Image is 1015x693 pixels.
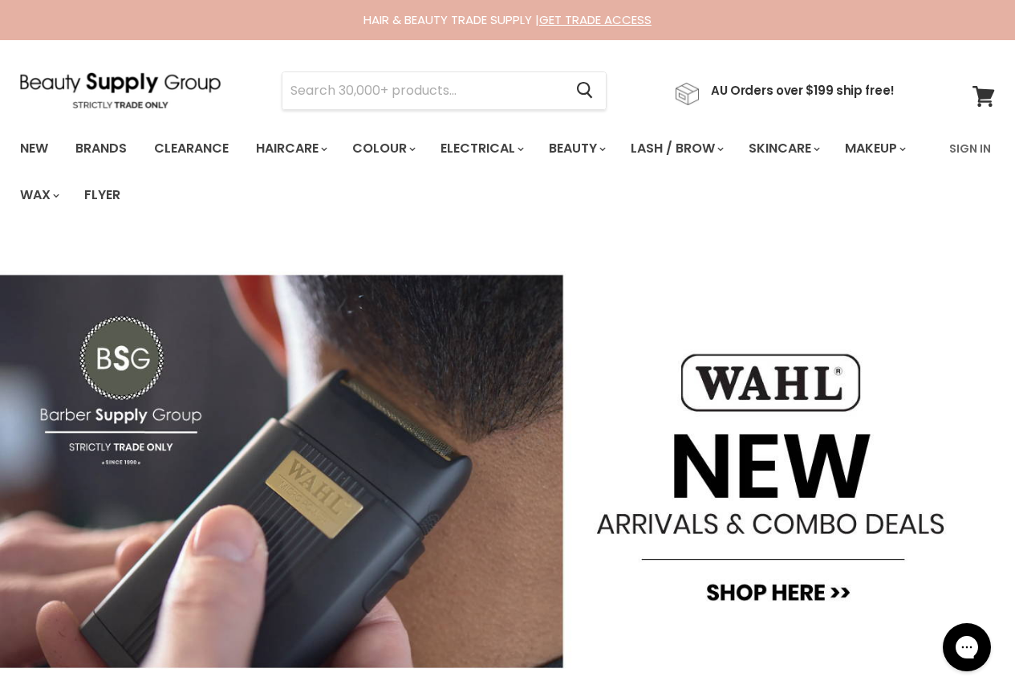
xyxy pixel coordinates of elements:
a: Haircare [244,132,337,165]
a: Makeup [833,132,916,165]
a: Flyer [72,178,132,212]
button: Search [563,72,606,109]
a: Wax [8,178,69,212]
ul: Main menu [8,125,940,218]
a: Clearance [142,132,241,165]
a: Skincare [737,132,830,165]
a: GET TRADE ACCESS [539,11,652,28]
a: Brands [63,132,139,165]
a: Lash / Brow [619,132,733,165]
a: Sign In [940,132,1001,165]
a: Beauty [537,132,615,165]
iframe: Gorgias live chat messenger [935,618,999,677]
a: Colour [340,132,425,165]
a: New [8,132,60,165]
form: Product [282,71,607,110]
a: Electrical [428,132,534,165]
input: Search [282,72,563,109]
